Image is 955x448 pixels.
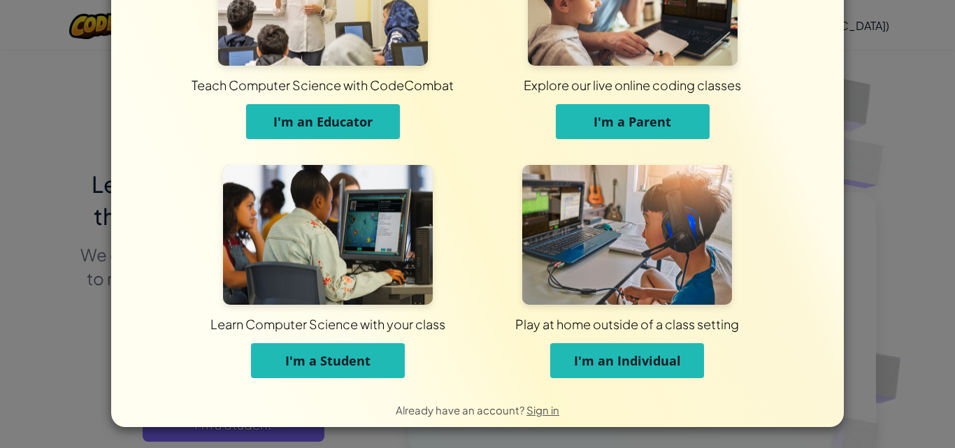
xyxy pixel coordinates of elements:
[550,343,704,378] button: I'm an Individual
[285,352,371,369] span: I'm a Student
[556,104,710,139] button: I'm a Parent
[594,113,671,130] span: I'm a Parent
[273,113,373,130] span: I'm an Educator
[522,165,732,305] img: For Individuals
[246,104,400,139] button: I'm an Educator
[526,403,559,417] a: Sign in
[251,343,405,378] button: I'm a Student
[574,352,681,369] span: I'm an Individual
[396,403,526,417] span: Already have an account?
[223,165,433,305] img: For Students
